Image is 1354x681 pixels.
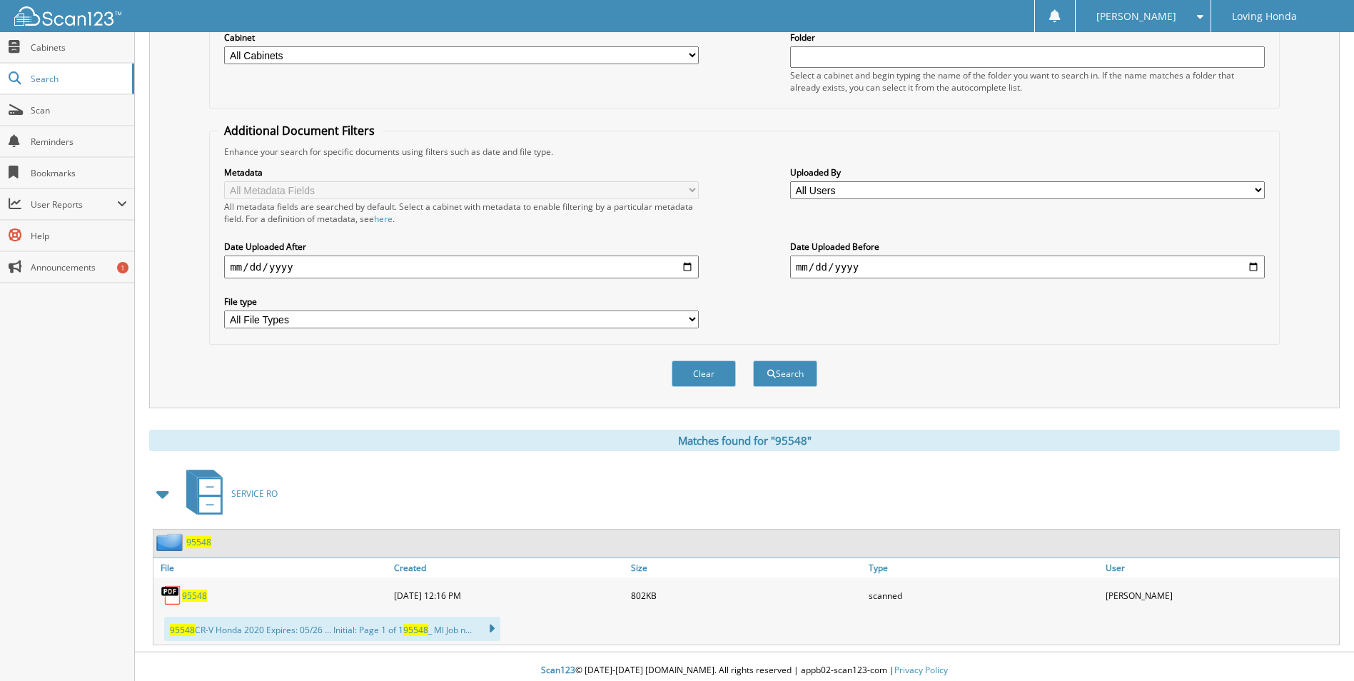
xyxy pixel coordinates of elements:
[1096,12,1176,21] span: [PERSON_NAME]
[156,533,186,551] img: folder2.png
[31,73,125,85] span: Search
[894,664,948,676] a: Privacy Policy
[14,6,121,26] img: scan123-logo-white.svg
[31,104,127,116] span: Scan
[182,590,207,602] a: 95548
[390,581,627,610] div: [DATE] 12:16 PM
[1232,12,1297,21] span: Loving Honda
[374,213,393,225] a: here
[161,585,182,606] img: PDF.png
[224,201,699,225] div: All metadata fields are searched by default. Select a cabinet with metadata to enable filtering b...
[170,624,195,636] span: 95548
[31,41,127,54] span: Cabinets
[164,617,500,641] div: CR-V Honda 2020 Expires: 05/26 ... Initial: Page 1 of 1 _ Ml Job n...
[224,256,699,278] input: start
[224,296,699,308] label: File type
[224,166,699,178] label: Metadata
[790,166,1265,178] label: Uploaded By
[390,558,627,577] a: Created
[865,581,1102,610] div: scanned
[753,360,817,387] button: Search
[1102,558,1339,577] a: User
[31,198,117,211] span: User Reports
[231,488,278,500] span: SERVICE RO
[790,256,1265,278] input: end
[217,146,1271,158] div: Enhance your search for specific documents using filters such as date and file type.
[403,624,428,636] span: 95548
[790,69,1265,94] div: Select a cabinet and begin typing the name of the folder you want to search in. If the name match...
[627,558,864,577] a: Size
[31,261,127,273] span: Announcements
[790,31,1265,44] label: Folder
[117,262,128,273] div: 1
[224,31,699,44] label: Cabinet
[790,241,1265,253] label: Date Uploaded Before
[149,430,1340,451] div: Matches found for "95548"
[31,230,127,242] span: Help
[31,167,127,179] span: Bookmarks
[186,536,211,548] a: 95548
[865,558,1102,577] a: Type
[672,360,736,387] button: Clear
[224,241,699,253] label: Date Uploaded After
[178,465,278,522] a: SERVICE RO
[1102,581,1339,610] div: [PERSON_NAME]
[217,123,382,138] legend: Additional Document Filters
[31,136,127,148] span: Reminders
[627,581,864,610] div: 802KB
[153,558,390,577] a: File
[541,664,575,676] span: Scan123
